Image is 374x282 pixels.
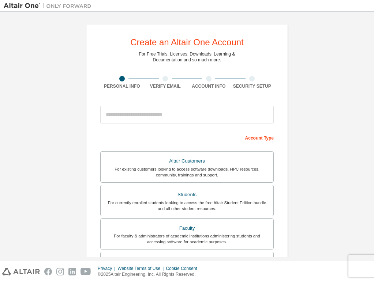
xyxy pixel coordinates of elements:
div: For existing customers looking to access software downloads, HPC resources, community, trainings ... [105,166,269,178]
div: Verify Email [144,83,187,89]
p: © 2025 Altair Engineering, Inc. All Rights Reserved. [98,271,202,278]
div: For currently enrolled students looking to access the free Altair Student Edition bundle and all ... [105,200,269,211]
img: youtube.svg [81,268,91,275]
div: For Free Trials, Licenses, Downloads, Learning & Documentation and so much more. [139,51,235,63]
img: facebook.svg [44,268,52,275]
div: Cookie Consent [166,266,201,271]
div: Everyone else [105,256,269,267]
img: linkedin.svg [68,268,76,275]
img: Altair One [4,2,95,9]
div: Altair Customers [105,156,269,166]
div: Account Type [100,132,274,143]
img: instagram.svg [56,268,64,275]
div: Privacy [98,266,117,271]
div: Faculty [105,223,269,233]
div: Account Info [187,83,231,89]
div: Create an Altair One Account [130,38,244,47]
div: For faculty & administrators of academic institutions administering students and accessing softwa... [105,233,269,245]
img: altair_logo.svg [2,268,40,275]
div: Website Terms of Use [117,266,166,271]
div: Security Setup [231,83,274,89]
div: Students [105,190,269,200]
div: Personal Info [100,83,144,89]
